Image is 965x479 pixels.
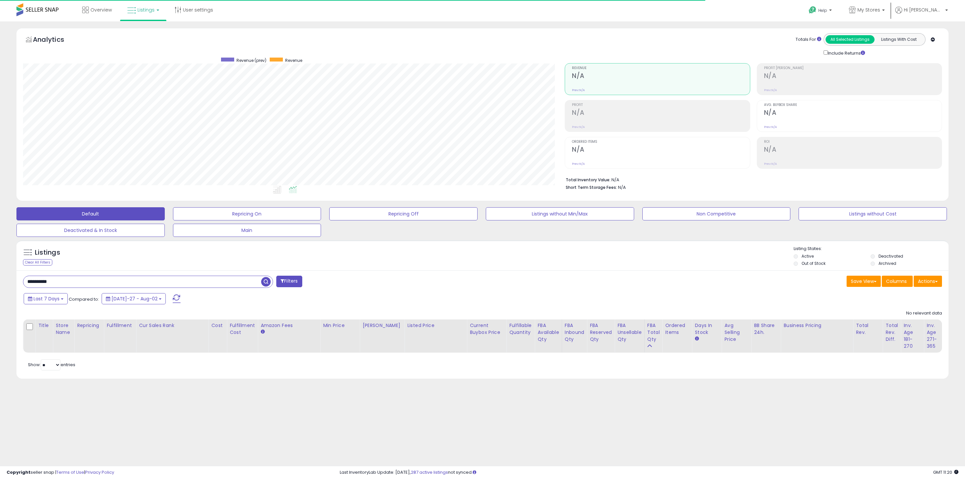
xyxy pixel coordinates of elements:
[764,66,942,70] span: Profit [PERSON_NAME]
[572,140,750,144] span: Ordered Items
[211,322,224,329] div: Cost
[509,322,532,336] div: Fulfillable Quantity
[572,72,750,81] h2: N/A
[764,146,942,155] h2: N/A
[904,7,943,13] span: Hi [PERSON_NAME]
[764,125,777,129] small: Prev: N/A
[857,7,880,13] span: My Stores
[572,162,585,166] small: Prev: N/A
[874,35,923,44] button: Listings With Cost
[139,322,206,329] div: Cur Sales Rank
[16,207,165,220] button: Default
[565,322,584,343] div: FBA inbound Qty
[77,322,101,329] div: Repricing
[260,322,317,329] div: Amazon Fees
[794,246,949,252] p: Listing States:
[470,322,504,336] div: Current Buybox Price
[695,336,699,342] small: Days In Stock.
[618,184,626,190] span: N/A
[754,322,778,336] div: BB Share 24h.
[914,276,942,287] button: Actions
[137,7,155,13] span: Listings
[826,35,875,44] button: All Selected Listings
[486,207,634,220] button: Listings without Min/Max
[617,322,642,343] div: FBA Unsellable Qty
[764,103,942,107] span: Avg. Buybox Share
[878,253,903,259] label: Deactivated
[38,322,50,329] div: Title
[572,66,750,70] span: Revenue
[16,224,165,237] button: Deactivated & In Stock
[28,362,75,368] span: Show: entries
[802,253,814,259] label: Active
[107,322,133,329] div: Fulfillment
[819,49,873,57] div: Include Returns
[695,322,719,336] div: Days In Stock
[885,322,898,343] div: Total Rev. Diff.
[572,103,750,107] span: Profit
[906,310,942,316] div: No relevant data
[665,322,689,336] div: Ordered Items
[799,207,947,220] button: Listings without Cost
[90,7,112,13] span: Overview
[878,261,896,266] label: Archived
[362,322,402,329] div: [PERSON_NAME]
[236,58,266,63] span: Revenue (prev)
[329,207,478,220] button: Repricing Off
[537,322,559,343] div: FBA Available Qty
[102,293,166,304] button: [DATE]-27 - Aug-02
[566,185,617,190] b: Short Term Storage Fees:
[276,276,302,287] button: Filters
[903,322,921,350] div: Inv. Age 181-270
[590,322,612,343] div: FBA Reserved Qty
[764,162,777,166] small: Prev: N/A
[847,276,881,287] button: Save View
[804,1,838,21] a: Help
[764,72,942,81] h2: N/A
[886,278,907,285] span: Columns
[230,322,255,336] div: Fulfillment Cost
[285,58,302,63] span: Revenue
[927,322,944,350] div: Inv. Age 271-365
[796,37,821,43] div: Totals For
[572,88,585,92] small: Prev: N/A
[818,8,827,13] span: Help
[895,7,948,21] a: Hi [PERSON_NAME]
[173,224,321,237] button: Main
[566,177,610,183] b: Total Inventory Value:
[35,248,60,257] h5: Listings
[24,293,68,304] button: Last 7 Days
[647,322,660,343] div: FBA Total Qty
[323,322,357,329] div: Min Price
[856,322,880,336] div: Total Rev.
[407,322,464,329] div: Listed Price
[572,109,750,118] h2: N/A
[23,259,52,265] div: Clear All Filters
[33,35,77,46] h5: Analytics
[572,125,585,129] small: Prev: N/A
[566,175,937,183] li: N/A
[808,6,817,14] i: Get Help
[260,329,264,335] small: Amazon Fees.
[764,109,942,118] h2: N/A
[764,88,777,92] small: Prev: N/A
[56,322,71,336] div: Store Name
[34,295,60,302] span: Last 7 Days
[882,276,913,287] button: Columns
[642,207,791,220] button: Non Competitive
[764,140,942,144] span: ROI
[802,261,826,266] label: Out of Stock
[724,322,748,343] div: Avg Selling Price
[572,146,750,155] h2: N/A
[69,296,99,302] span: Compared to:
[783,322,850,329] div: Business Pricing
[173,207,321,220] button: Repricing On
[111,295,158,302] span: [DATE]-27 - Aug-02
